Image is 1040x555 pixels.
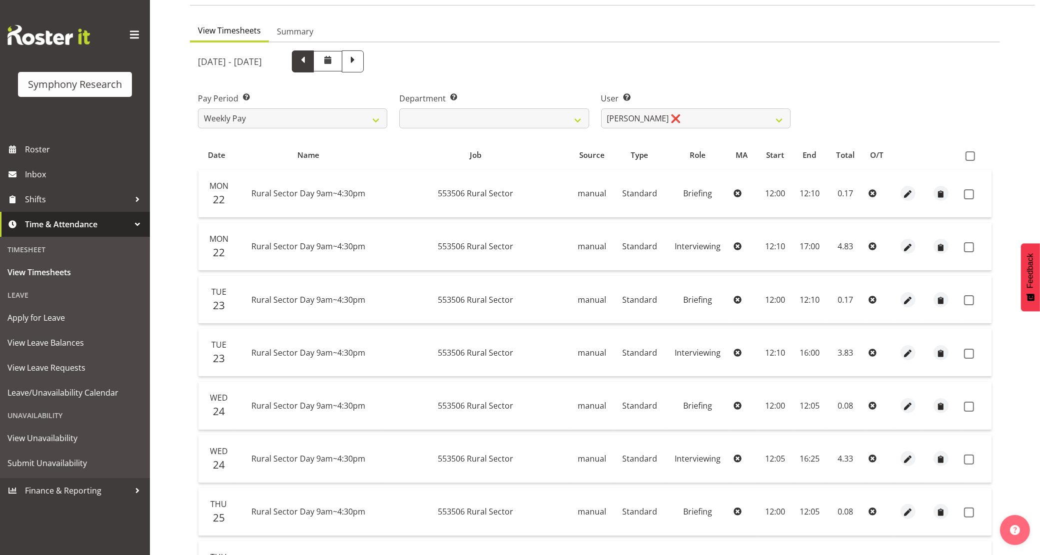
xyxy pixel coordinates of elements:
[7,25,90,45] img: Rosterit website logo
[198,56,262,67] h5: [DATE] - [DATE]
[438,506,513,517] span: 553506 Rural Sector
[213,458,225,472] span: 24
[211,339,226,350] span: Tue
[198,24,261,36] span: View Timesheets
[470,149,481,161] span: Job
[793,382,827,430] td: 12:05
[25,167,145,182] span: Inbox
[2,285,147,305] div: Leave
[826,435,864,483] td: 4.33
[438,188,513,199] span: 553506 Rural Sector
[251,241,365,252] span: Rural Sector Day 9am~4:30pm
[803,149,817,161] span: End
[438,241,513,252] span: 553506 Rural Sector
[826,170,864,218] td: 0.17
[1026,253,1035,288] span: Feedback
[251,294,365,305] span: Rural Sector Day 9am~4:30pm
[758,329,793,377] td: 12:10
[578,400,606,411] span: manual
[675,453,721,464] span: Interviewing
[614,223,666,271] td: Standard
[578,506,606,517] span: manual
[793,329,827,377] td: 16:00
[1021,243,1040,311] button: Feedback - Show survey
[7,360,142,375] span: View Leave Requests
[758,488,793,536] td: 12:00
[683,400,712,411] span: Briefing
[438,294,513,305] span: 553506 Rural Sector
[213,351,225,365] span: 23
[213,298,225,312] span: 23
[793,276,827,324] td: 12:10
[826,276,864,324] td: 0.17
[2,239,147,260] div: Timesheet
[251,347,365,358] span: Rural Sector Day 9am~4:30pm
[2,426,147,451] a: View Unavailability
[736,149,748,161] span: MA
[614,276,666,324] td: Standard
[25,217,130,232] span: Time & Attendance
[826,223,864,271] td: 4.83
[675,241,721,252] span: Interviewing
[614,382,666,430] td: Standard
[213,511,225,525] span: 25
[758,170,793,218] td: 12:00
[836,149,855,161] span: Total
[277,25,313,37] span: Summary
[251,453,365,464] span: Rural Sector Day 9am~4:30pm
[438,347,513,358] span: 553506 Rural Sector
[578,188,606,199] span: manual
[601,92,791,104] label: User
[208,149,226,161] span: Date
[2,451,147,476] a: Submit Unavailability
[25,192,130,207] span: Shifts
[25,142,145,157] span: Roster
[766,149,784,161] span: Start
[758,276,793,324] td: 12:00
[683,506,712,517] span: Briefing
[2,305,147,330] a: Apply for Leave
[758,382,793,430] td: 12:00
[7,310,142,325] span: Apply for Leave
[210,392,228,403] span: Wed
[793,170,827,218] td: 12:10
[614,329,666,377] td: Standard
[614,170,666,218] td: Standard
[683,294,712,305] span: Briefing
[213,192,225,206] span: 22
[7,431,142,446] span: View Unavailability
[826,382,864,430] td: 0.08
[211,286,226,297] span: Tue
[28,77,122,92] div: Symphony Research
[614,488,666,536] td: Standard
[7,385,142,400] span: Leave/Unavailability Calendar
[209,233,228,244] span: Mon
[578,241,606,252] span: manual
[7,335,142,350] span: View Leave Balances
[578,294,606,305] span: manual
[399,92,589,104] label: Department
[793,435,827,483] td: 16:25
[213,404,225,418] span: 24
[683,188,712,199] span: Briefing
[2,380,147,405] a: Leave/Unavailability Calendar
[1010,525,1020,535] img: help-xxl-2.png
[2,330,147,355] a: View Leave Balances
[826,488,864,536] td: 0.08
[198,92,387,104] label: Pay Period
[25,483,130,498] span: Finance & Reporting
[2,355,147,380] a: View Leave Requests
[213,245,225,259] span: 22
[251,188,365,199] span: Rural Sector Day 9am~4:30pm
[210,446,228,457] span: Wed
[211,499,227,510] span: Thu
[870,149,884,161] span: O/T
[7,456,142,471] span: Submit Unavailability
[793,488,827,536] td: 12:05
[631,149,648,161] span: Type
[209,180,228,191] span: Mon
[758,223,793,271] td: 12:10
[7,265,142,280] span: View Timesheets
[2,260,147,285] a: View Timesheets
[251,400,365,411] span: Rural Sector Day 9am~4:30pm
